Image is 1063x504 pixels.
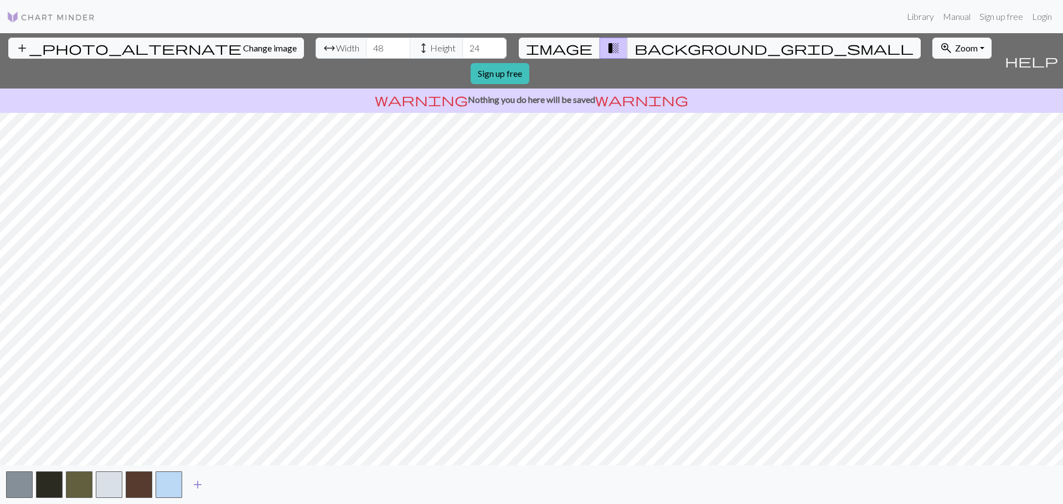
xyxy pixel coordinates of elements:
a: Library [902,6,938,28]
span: background_grid_small [634,40,914,56]
a: Sign up free [975,6,1028,28]
a: Manual [938,6,975,28]
img: Logo [7,11,95,24]
span: transition_fade [607,40,620,56]
span: Change image [243,43,297,53]
span: image [526,40,592,56]
p: Nothing you do here will be saved [4,93,1059,106]
a: Login [1028,6,1056,28]
span: warning [595,92,688,107]
span: Width [336,41,359,55]
span: arrow_range [323,40,336,56]
span: height [417,40,430,56]
span: add_photo_alternate [16,40,241,56]
button: Change image [8,38,304,59]
span: warning [375,92,468,107]
span: zoom_in [940,40,953,56]
a: Sign up free [471,63,529,84]
span: Zoom [955,43,978,53]
span: add [191,477,204,492]
span: Height [430,41,456,55]
button: Zoom [932,38,992,59]
button: Add color [184,474,211,495]
button: Help [1000,33,1063,89]
span: help [1005,53,1058,69]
